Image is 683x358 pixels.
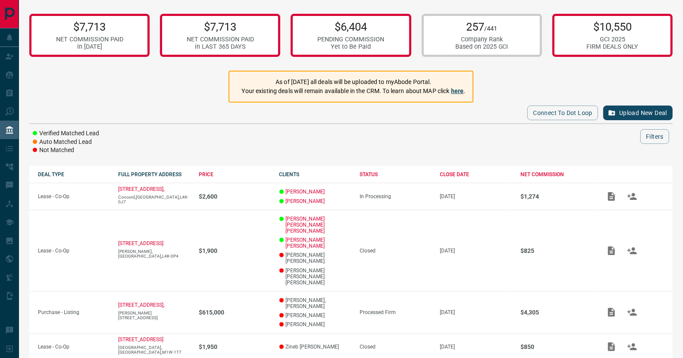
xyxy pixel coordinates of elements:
[520,343,592,350] p: $850
[241,78,465,87] p: As of [DATE] all deals will be uploaded to myAbode Portal.
[286,198,325,204] a: [PERSON_NAME]
[279,321,351,327] p: [PERSON_NAME]
[601,247,622,253] span: Add / View Documents
[38,171,110,177] div: DEAL TYPE
[622,309,642,315] span: Match Clients
[286,189,325,195] a: [PERSON_NAME]
[286,237,351,249] a: [PERSON_NAME] [PERSON_NAME]
[360,171,432,177] div: STATUS
[279,312,351,318] p: [PERSON_NAME]
[56,20,123,33] p: $7,713
[318,20,385,33] p: $6,404
[119,249,191,258] p: [PERSON_NAME],[GEOGRAPHIC_DATA],L4K-0P4
[318,43,385,50] div: Yet to Be Paid
[56,43,123,50] div: in [DATE]
[199,343,271,350] p: $1,950
[187,43,254,50] div: in LAST 365 DAYS
[187,20,254,33] p: $7,713
[586,20,638,33] p: $10,550
[603,106,673,120] button: Upload New Deal
[119,302,165,308] a: [STREET_ADDRESS],
[279,171,351,177] div: CLIENTS
[360,309,432,315] div: Processed Firm
[484,25,497,32] span: /441
[119,311,191,320] p: [PERSON_NAME][STREET_ADDRESS]
[455,43,508,50] div: Based on 2025 GCI
[451,87,464,94] a: here
[520,193,592,200] p: $1,274
[187,36,254,43] div: NET COMMISSION PAID
[455,36,508,43] div: Company Rank
[199,193,271,200] p: $2,600
[601,309,622,315] span: Add / View Documents
[119,336,164,342] a: [STREET_ADDRESS]
[279,268,351,286] p: [PERSON_NAME] [PERSON_NAME] [PERSON_NAME]
[241,87,465,96] p: Your existing deals will remain available in the CRM. To learn about MAP click .
[440,344,512,350] p: [DATE]
[640,129,669,144] button: Filters
[279,297,351,309] p: [PERSON_NAME], [PERSON_NAME]
[119,186,165,192] a: [STREET_ADDRESS],
[318,36,385,43] div: PENDING COMMISSION
[455,20,508,33] p: 257
[119,195,191,204] p: Concord,[GEOGRAPHIC_DATA],L4K-0J7
[440,309,512,315] p: [DATE]
[33,129,99,138] li: Verified Matched Lead
[33,146,99,155] li: Not Matched
[622,247,642,253] span: Match Clients
[119,171,191,177] div: FULL PROPERTY ADDRESS
[520,247,592,254] p: $825
[440,171,512,177] div: CLOSE DATE
[199,309,271,316] p: $615,000
[199,247,271,254] p: $1,900
[440,193,512,199] p: [DATE]
[119,345,191,355] p: [GEOGRAPHIC_DATA],[GEOGRAPHIC_DATA],M1W-1T7
[279,344,351,350] p: Zineb [PERSON_NAME]
[119,240,164,246] a: [STREET_ADDRESS]
[360,193,432,199] div: In Processing
[527,106,598,120] button: Connect to Dot Loop
[622,343,642,349] span: Match Clients
[279,252,351,264] p: [PERSON_NAME] [PERSON_NAME]
[56,36,123,43] div: NET COMMISSION PAID
[38,248,110,254] p: Lease - Co-Op
[622,193,642,199] span: Match Clients
[286,216,351,234] a: [PERSON_NAME] [PERSON_NAME] [PERSON_NAME]
[520,309,592,316] p: $4,305
[38,344,110,350] p: Lease - Co-Op
[360,248,432,254] div: Closed
[360,344,432,350] div: Closed
[38,309,110,315] p: Purchase - Listing
[601,343,622,349] span: Add / View Documents
[586,43,638,50] div: FIRM DEALS ONLY
[38,193,110,199] p: Lease - Co-Op
[199,171,271,177] div: PRICE
[33,138,99,146] li: Auto Matched Lead
[601,193,622,199] span: Add / View Documents
[520,171,592,177] div: NET COMMISSION
[440,248,512,254] p: [DATE]
[586,36,638,43] div: GCI 2025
